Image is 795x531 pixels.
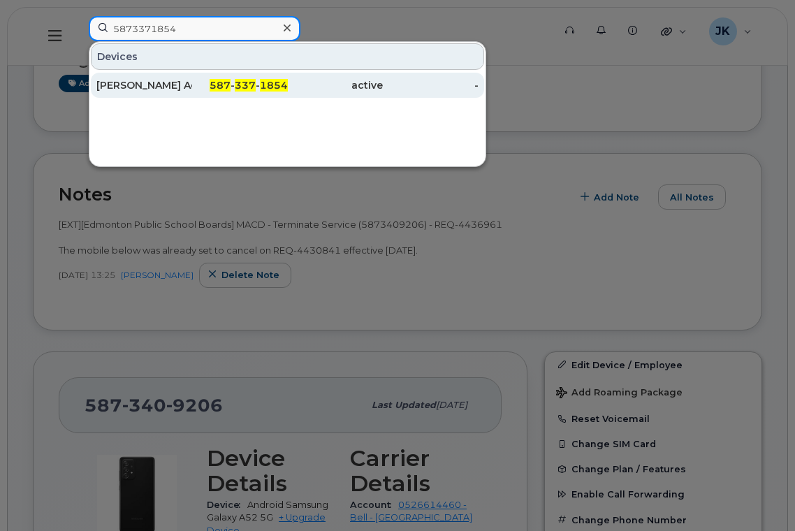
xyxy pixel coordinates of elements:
[91,43,484,70] div: Devices
[210,79,231,92] span: 587
[91,73,484,98] a: [PERSON_NAME] Admin587-337-1854active-
[96,78,192,92] div: [PERSON_NAME] Admin
[89,16,300,41] input: Find something...
[260,79,288,92] span: 1854
[235,79,256,92] span: 337
[383,78,479,92] div: -
[288,78,384,92] div: active
[192,78,288,92] div: - -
